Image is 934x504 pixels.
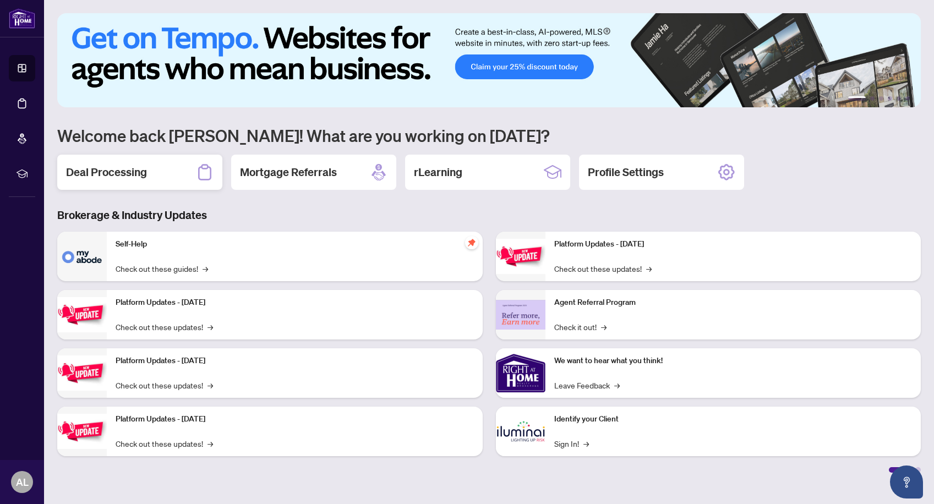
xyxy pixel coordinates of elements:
[207,437,213,450] span: →
[57,355,107,390] img: Platform Updates - July 21, 2025
[66,165,147,180] h2: Deal Processing
[57,232,107,281] img: Self-Help
[496,239,545,273] img: Platform Updates - June 23, 2025
[240,165,337,180] h2: Mortgage Referrals
[207,321,213,333] span: →
[116,355,474,367] p: Platform Updates - [DATE]
[465,236,478,249] span: pushpin
[554,321,607,333] a: Check it out!→
[554,437,589,450] a: Sign In!→
[496,300,545,330] img: Agent Referral Program
[207,379,213,391] span: →
[614,379,620,391] span: →
[554,238,913,250] p: Platform Updates - [DATE]
[554,355,913,367] p: We want to hear what you think!
[57,207,921,223] h3: Brokerage & Industry Updates
[890,465,923,498] button: Open asap
[116,321,213,333] a: Check out these updates!→
[116,413,474,425] p: Platform Updates - [DATE]
[496,348,545,398] img: We want to hear what you think!
[554,297,913,309] p: Agent Referral Program
[116,238,474,250] p: Self-Help
[554,413,913,425] p: Identify your Client
[414,165,462,180] h2: rLearning
[57,414,107,448] img: Platform Updates - July 8, 2025
[203,262,208,275] span: →
[116,297,474,309] p: Platform Updates - [DATE]
[16,474,29,490] span: AL
[9,8,35,29] img: logo
[57,13,921,107] img: Slide 0
[897,96,901,101] button: 5
[554,379,620,391] a: Leave Feedback→
[905,96,910,101] button: 6
[116,437,213,450] a: Check out these updates!→
[588,165,664,180] h2: Profile Settings
[870,96,875,101] button: 2
[888,96,892,101] button: 4
[496,407,545,456] img: Identify your Client
[554,262,652,275] a: Check out these updates!→
[848,96,866,101] button: 1
[583,437,589,450] span: →
[116,262,208,275] a: Check out these guides!→
[57,297,107,332] img: Platform Updates - September 16, 2025
[879,96,883,101] button: 3
[116,379,213,391] a: Check out these updates!→
[57,125,921,146] h1: Welcome back [PERSON_NAME]! What are you working on [DATE]?
[601,321,607,333] span: →
[646,262,652,275] span: →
